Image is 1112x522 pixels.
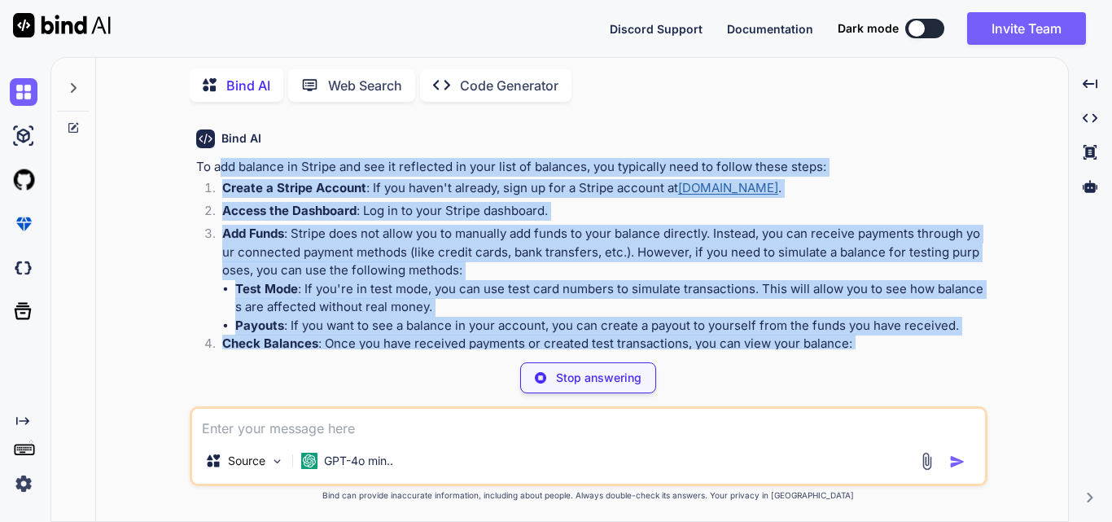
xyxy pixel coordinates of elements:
[301,453,317,469] img: GPT-4o mini
[222,226,284,241] strong: Add Funds
[967,12,1086,45] button: Invite Team
[190,489,987,502] p: Bind can provide inaccurate information, including about people. Always double-check its answers....
[10,122,37,150] img: ai-studio
[10,166,37,194] img: githubLight
[196,158,984,177] p: To add balance in Stripe and see it reflected in your list of balances, you typically need to fol...
[235,280,984,317] li: : If you're in test mode, you can use test card numbers to simulate transactions. This will allow...
[610,20,703,37] button: Discord Support
[324,453,393,469] p: GPT-4o min..
[222,335,984,353] p: : Once you have received payments or created test transactions, you can view your balance:
[222,202,984,221] p: : Log in to your Stripe dashboard.
[10,470,37,498] img: settings
[678,180,778,195] a: [DOMAIN_NAME]
[222,180,366,195] strong: Create a Stripe Account
[222,179,984,198] p: : If you haven't already, sign up for a Stripe account at .
[226,76,270,95] p: Bind AI
[228,453,265,469] p: Source
[221,130,261,147] h6: Bind AI
[270,454,284,468] img: Pick Models
[222,336,318,351] strong: Check Balances
[610,22,703,36] span: Discord Support
[328,76,402,95] p: Web Search
[10,254,37,282] img: darkCloudIdeIcon
[838,20,899,37] span: Dark mode
[917,452,936,471] img: attachment
[10,78,37,106] img: chat
[727,20,813,37] button: Documentation
[949,454,965,470] img: icon
[13,13,111,37] img: Bind AI
[460,76,558,95] p: Code Generator
[727,22,813,36] span: Documentation
[222,225,984,280] p: : Stripe does not allow you to manually add funds to your balance directly. Instead, you can rece...
[235,318,284,333] strong: Payouts
[235,317,984,336] li: : If you want to see a balance in your account, you can create a payout to yourself from the fund...
[556,370,641,386] p: Stop answering
[235,281,298,296] strong: Test Mode
[10,210,37,238] img: premium
[222,203,357,218] strong: Access the Dashboard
